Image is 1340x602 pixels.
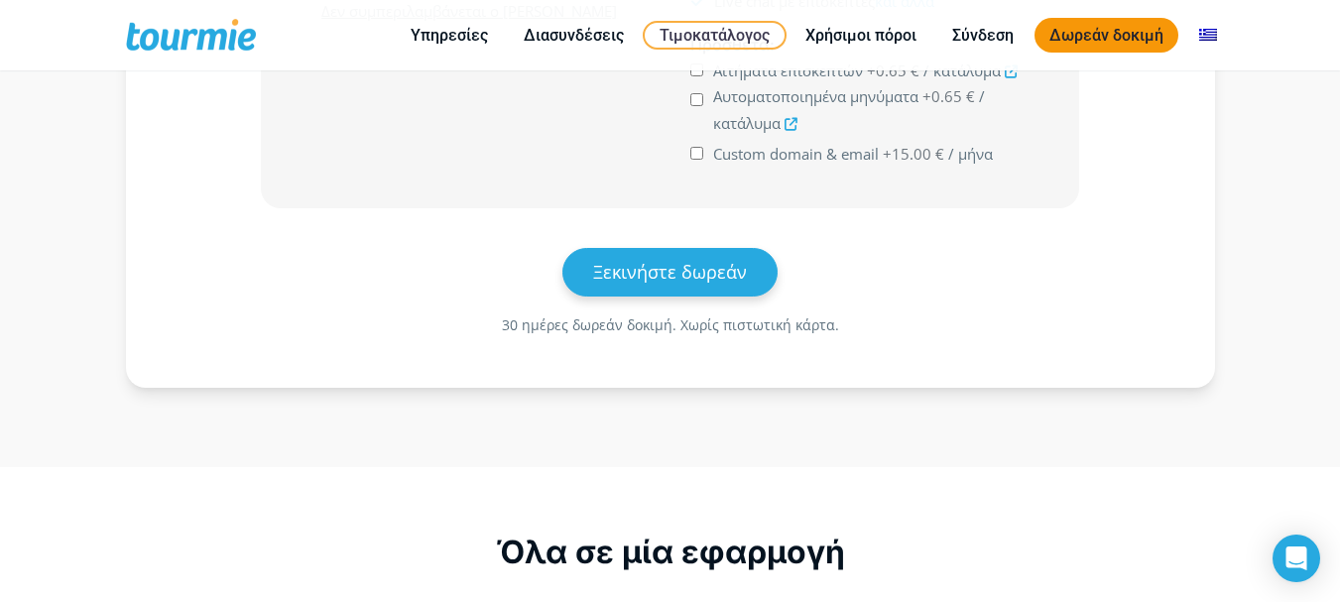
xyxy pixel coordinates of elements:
[883,144,944,164] span: +15.00 €
[593,260,747,284] span: Ξεκινήστε δωρεάν
[509,23,639,48] a: Διασυνδέσεις
[713,144,879,164] span: Custom domain & email
[923,60,1001,80] span: / κατάλυμα
[713,60,863,80] span: Αιτήματα επισκεπτών
[1273,535,1320,582] div: Open Intercom Messenger
[791,23,931,48] a: Χρήσιμοι πόροι
[948,144,993,164] span: / μήνα
[643,21,787,50] a: Τιμοκατάλογος
[562,248,778,297] a: Ξεκινήστε δωρεάν
[1035,18,1178,53] a: Δωρεάν δοκιμή
[937,23,1029,48] a: Σύνδεση
[502,315,839,334] span: 30 ημέρες δωρεάν δοκιμή. Χωρίς πιστωτική κάρτα.
[396,23,503,48] a: Υπηρεσίες
[867,60,919,80] span: +0.65 €
[713,86,918,106] span: Αυτοματοποιημένα μηνύματα
[1184,23,1232,48] a: Αλλαγή σε
[922,86,975,106] span: +0.65 €
[496,533,845,571] span: Όλα σε μία εφαρμογή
